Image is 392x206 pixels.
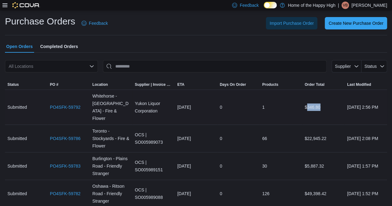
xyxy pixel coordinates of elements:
[175,132,217,145] div: [DATE]
[264,2,277,8] input: Dark Mode
[262,135,267,142] span: 66
[47,80,90,90] button: PO #
[328,20,383,26] span: Create New Purchase Order
[270,20,314,26] span: Import Purchase Order
[7,162,27,170] span: Submitted
[177,82,184,87] span: ETA
[92,155,130,177] span: Burlington - Plains Road - Friendly Stranger
[345,187,387,200] div: [DATE] 1:52 PM
[132,156,175,176] div: OCS | SO005989151
[343,2,348,9] span: VB
[50,190,81,197] a: PO4SFK-59782
[302,80,345,90] button: Order Total
[262,162,267,170] span: 30
[325,17,387,29] button: Create New Purchase Order
[345,101,387,113] div: [DATE] 2:56 PM
[361,60,387,72] button: Status
[288,2,335,9] p: Home of the Happy High
[175,80,217,90] button: ETA
[345,80,387,90] button: Last Modified
[103,60,327,72] input: This is a search bar. After typing your query, hit enter to filter the results lower in the page.
[240,2,258,8] span: Feedback
[364,64,377,69] span: Status
[302,132,345,145] div: $22,945.22
[175,187,217,200] div: [DATE]
[5,80,47,90] button: Status
[135,82,172,87] span: Supplier | Invoice Number
[7,103,27,111] span: Submitted
[6,40,33,53] span: Open Orders
[89,20,108,26] span: Feedback
[92,127,130,150] span: Toronto - Stockyards - Fire & Flower
[50,103,81,111] a: PO4SFK-59792
[302,101,345,113] div: $346.80
[345,132,387,145] div: [DATE] 2:08 PM
[50,162,81,170] a: PO4SFK-59783
[305,82,324,87] span: Order Total
[89,64,94,69] button: Open list of options
[7,135,27,142] span: Submitted
[7,190,27,197] span: Submitted
[351,2,387,9] p: [PERSON_NAME]
[338,2,339,9] p: |
[132,80,175,90] button: Supplier | Invoice Number
[175,101,217,113] div: [DATE]
[79,17,110,29] a: Feedback
[92,92,130,122] span: Whitehorse - [GEOGRAPHIC_DATA] - Fire & Flower
[347,82,371,87] span: Last Modified
[266,17,317,29] button: Import Purchase Order
[175,160,217,172] div: [DATE]
[132,184,175,204] div: OCS | SO005989088
[92,82,108,87] div: Location
[50,135,81,142] a: PO4SFK-59786
[220,162,222,170] span: 0
[220,190,222,197] span: 0
[132,97,175,117] div: Yukon Liquor Corporation
[262,103,265,111] span: 1
[220,135,222,142] span: 0
[302,187,345,200] div: $49,398.42
[132,129,175,148] div: OCS | SO005989073
[12,2,40,8] img: Cova
[40,40,78,53] span: Completed Orders
[217,80,260,90] button: Days On Order
[220,82,246,87] span: Days On Order
[332,60,361,72] button: Supplier
[92,182,130,205] span: Oshawa - Ritson Road - Friendly Stranger
[260,80,302,90] button: Products
[262,190,269,197] span: 126
[220,103,222,111] span: 0
[7,82,19,87] span: Status
[262,82,278,87] span: Products
[302,160,345,172] div: $5,887.32
[341,2,349,9] div: Victoria Bianchini
[335,64,351,69] span: Supplier
[5,15,75,28] h1: Purchase Orders
[345,160,387,172] div: [DATE] 1:57 PM
[90,80,132,90] button: Location
[50,82,58,87] span: PO #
